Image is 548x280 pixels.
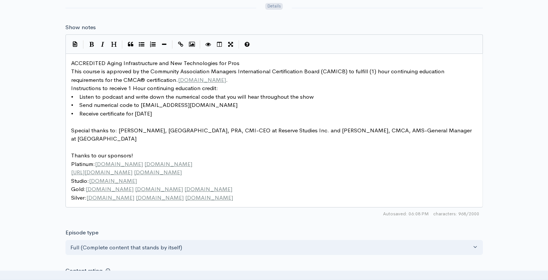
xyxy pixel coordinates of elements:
[433,210,479,217] span: 968/2000
[383,210,429,217] span: Autosaved: 06:08 PM
[71,110,152,117] span: • Receive certificate for [DATE]
[71,101,238,108] span: • Send numerical code to [EMAIL_ADDRESS][DOMAIN_NAME]
[135,185,183,193] span: [DOMAIN_NAME]
[122,40,123,49] i: |
[225,39,236,50] button: Toggle Fullscreen
[71,93,314,100] span: • Listen to podcast and write down the numerical code that you will hear throughout the show
[86,185,134,193] span: [DOMAIN_NAME]
[70,38,81,49] button: Insert Show Notes Template
[71,127,473,142] span: Special thanks to: [PERSON_NAME], [GEOGRAPHIC_DATA], PRA, CMI-CEO at Reserve Studies Inc. and [PE...
[89,177,137,184] span: [DOMAIN_NAME]
[108,39,120,50] button: Heading
[178,76,226,83] span: [DOMAIN_NAME]
[97,39,108,50] button: Italic
[185,194,233,201] span: [DOMAIN_NAME]
[71,185,234,193] span: Gold:
[186,39,198,50] button: Insert Image
[214,39,225,50] button: Toggle Side by Side
[65,263,102,279] label: Content rating
[71,194,233,201] span: Silver:
[65,240,483,255] button: Full (Complete content that stands by itself)
[175,39,186,50] button: Create Link
[203,39,214,50] button: Toggle Preview
[172,40,173,49] i: |
[86,194,134,201] span: [DOMAIN_NAME]
[147,39,159,50] button: Numbered List
[71,152,133,159] span: Thanks to our sponsors!
[144,160,192,167] span: [DOMAIN_NAME]
[71,59,239,67] span: ACCREDITED Aging Infrastructure and New Technologies for Pros
[86,39,97,50] button: Bold
[71,84,218,92] span: Instructions to receive 1 Hour continuing education credit:
[95,160,143,167] span: [DOMAIN_NAME]
[125,39,136,50] button: Quote
[200,40,200,49] i: |
[71,160,194,167] span: Platinum:
[70,243,471,252] div: Full (Complete content that stands by itself)
[71,68,446,83] span: This course is approved by the Community Association Managers International Certification Board (...
[159,39,170,50] button: Insert Horizontal Line
[136,39,147,50] button: Generic List
[136,194,184,201] span: [DOMAIN_NAME]
[71,177,138,184] span: Studio:
[265,3,283,10] span: Details
[242,39,253,50] button: Markdown Guide
[65,23,96,32] label: Show notes
[83,40,84,49] i: |
[65,228,98,237] label: Episode type
[71,169,132,176] span: [URL][DOMAIN_NAME]
[184,185,232,193] span: [DOMAIN_NAME]
[134,169,182,176] span: [DOMAIN_NAME]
